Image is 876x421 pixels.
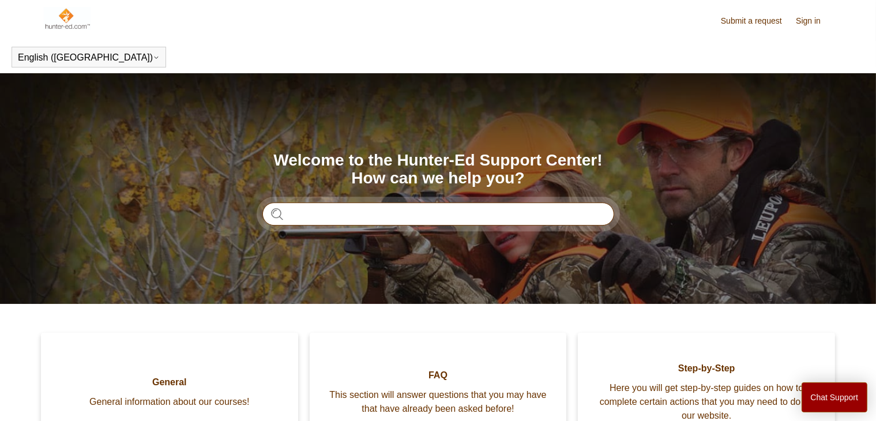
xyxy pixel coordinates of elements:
a: Submit a request [721,15,794,27]
h1: Welcome to the Hunter-Ed Support Center! How can we help you? [262,152,614,187]
span: FAQ [327,369,550,382]
span: Step-by-Step [595,362,818,375]
input: Search [262,202,614,225]
button: English ([GEOGRAPHIC_DATA]) [18,52,160,63]
span: This section will answer questions that you may have that have already been asked before! [327,388,550,416]
a: Sign in [796,15,832,27]
span: General information about our courses! [58,395,281,409]
img: Hunter-Ed Help Center home page [44,7,91,30]
span: General [58,375,281,389]
button: Chat Support [802,382,868,412]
